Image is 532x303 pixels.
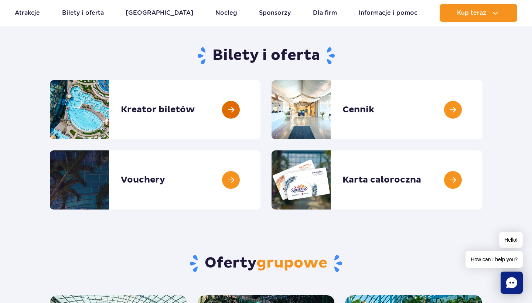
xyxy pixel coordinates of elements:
[359,4,417,22] a: Informacje i pomoc
[465,251,523,268] span: How can I help you?
[256,254,327,272] span: grupowe
[440,4,517,22] button: Kup teraz
[313,4,337,22] a: Dla firm
[126,4,193,22] a: [GEOGRAPHIC_DATA]
[457,10,486,16] span: Kup teraz
[50,46,482,65] h1: Bilety i oferta
[62,4,104,22] a: Bilety i oferta
[50,254,482,273] h2: Oferty
[15,4,40,22] a: Atrakcje
[501,272,523,294] div: Chat
[259,4,291,22] a: Sponsorzy
[499,232,523,248] span: Hello!
[215,4,237,22] a: Nocleg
